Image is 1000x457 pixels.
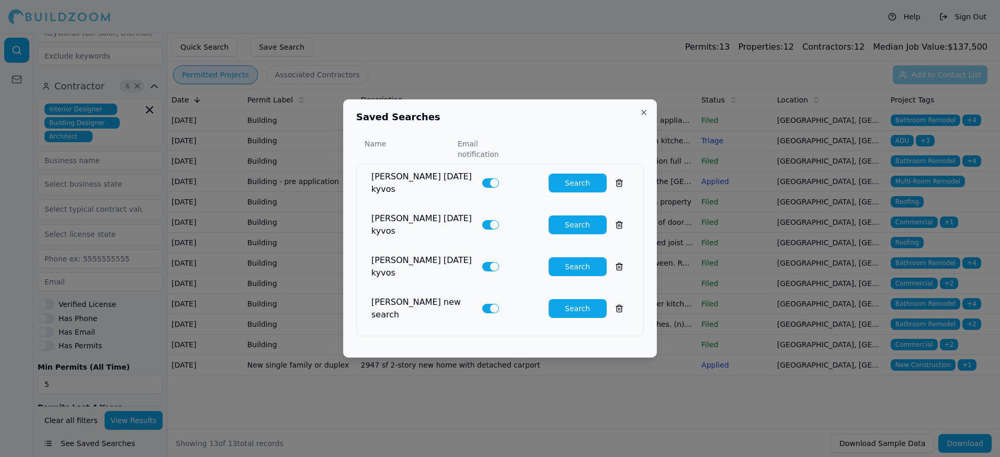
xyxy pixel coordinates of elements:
[371,170,474,196] div: [PERSON_NAME] [DATE] kyvos
[371,212,474,237] div: [PERSON_NAME] [DATE] kyvos
[549,215,607,234] button: Search
[458,139,519,159] div: Email notification
[549,174,607,192] button: Search
[371,296,474,321] div: [PERSON_NAME] new search
[371,254,474,279] div: [PERSON_NAME] [DATE] kyvos
[365,139,449,159] div: Name
[549,257,607,276] button: Search
[356,112,644,122] h2: Saved Searches
[549,299,607,318] button: Search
